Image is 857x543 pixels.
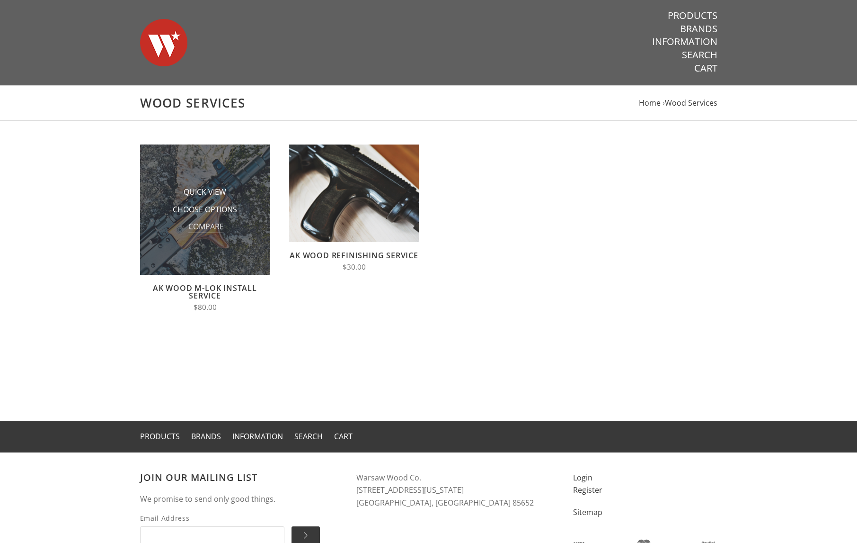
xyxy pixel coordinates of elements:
address: Warsaw Wood Co. [STREET_ADDRESS][US_STATE] [GEOGRAPHIC_DATA], [GEOGRAPHIC_DATA] 85652 [356,471,554,509]
span: $80.00 [194,302,217,312]
a: Sitemap [573,507,602,517]
img: AK Wood Refinishing Service [289,145,419,242]
span: Choose Options [173,204,237,216]
a: AK Wood M-LOK Install Service [153,283,257,301]
a: Search [682,49,717,61]
img: Warsaw Wood Co. [140,9,187,76]
a: Cart [694,62,717,74]
a: Products [668,9,717,22]
h1: Wood Services [140,95,717,111]
a: Wood Services [665,98,717,108]
h3: Join our mailing list [140,471,338,483]
a: Choose Options [173,204,237,215]
span: Quick View [184,187,226,199]
a: Login [573,472,592,483]
span: Email Address [140,513,284,524]
a: Home [639,98,661,108]
a: Products [140,431,180,442]
a: Search [294,431,323,442]
span: Compare [188,221,224,233]
a: AK Wood Refinishing Service [290,250,418,261]
a: Information [652,36,717,48]
a: Information [232,431,283,442]
a: Cart [334,431,353,442]
p: We promise to send only good things. [140,493,338,506]
img: AK Wood M-LOK Install Service [140,145,270,275]
li: › [663,97,717,109]
a: Register [573,485,602,495]
a: Brands [191,431,221,442]
a: Brands [680,23,717,35]
span: $30.00 [343,262,366,272]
